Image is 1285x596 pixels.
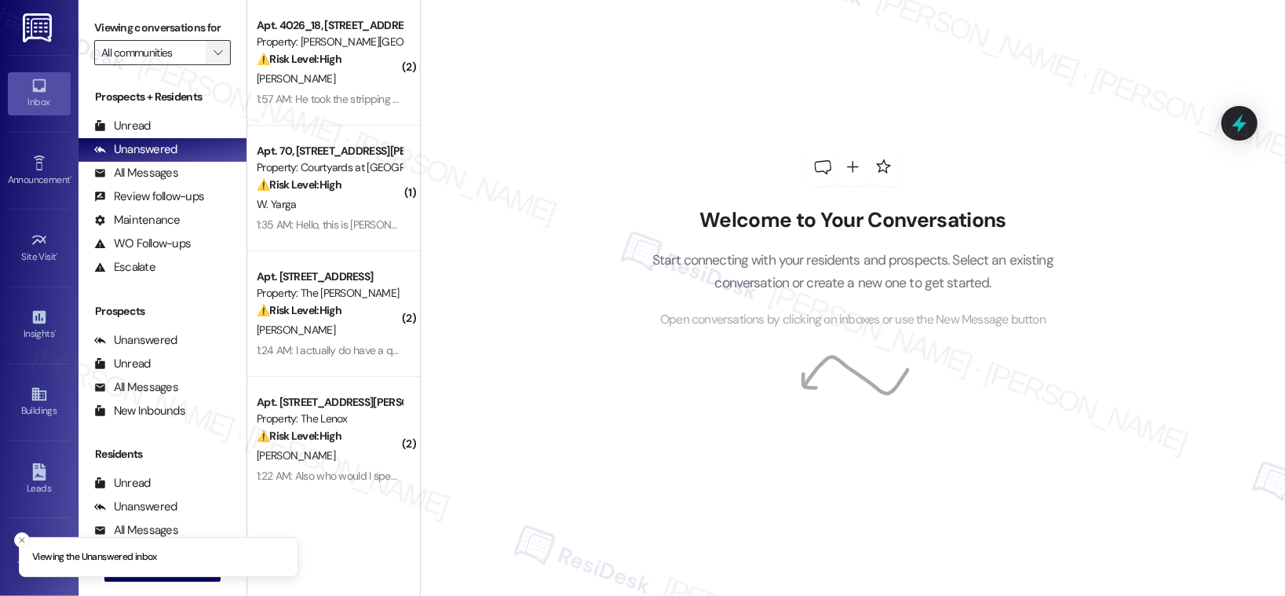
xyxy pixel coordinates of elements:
[94,212,181,229] div: Maintenance
[94,236,191,252] div: WO Follow-ups
[57,249,59,260] span: •
[8,304,71,346] a: Insights •
[78,446,246,463] div: Residents
[94,499,177,515] div: Unanswered
[257,34,402,50] div: Property: [PERSON_NAME][GEOGRAPHIC_DATA][PERSON_NAME]
[257,71,335,86] span: [PERSON_NAME]
[257,448,335,463] span: [PERSON_NAME]
[78,89,246,105] div: Prospects + Residents
[257,411,402,427] div: Property: The Lenox
[23,13,55,42] img: ResiDesk Logo
[257,159,402,176] div: Property: Courtyards at [GEOGRAPHIC_DATA]
[257,323,335,337] span: [PERSON_NAME]
[257,92,1182,106] div: 1:57 AM: He took the stripping around the door off and my question is if hes coming back to put i...
[8,459,71,501] a: Leads
[257,429,341,443] strong: ⚠️ Risk Level: High
[94,403,185,419] div: New Inbounds
[257,143,402,159] div: Apt. 70, [STREET_ADDRESS][PERSON_NAME]
[257,469,479,483] div: 1:22 AM: Also who would I speak to about this fee
[629,208,1078,233] h2: Welcome to Your Conversations
[8,536,71,578] a: Templates •
[257,303,341,317] strong: ⚠️ Risk Level: High
[257,269,402,285] div: Apt. [STREET_ADDRESS]
[94,259,155,276] div: Escalate
[257,17,402,34] div: Apt. 4026_18, [STREET_ADDRESS]
[94,379,178,396] div: All Messages
[257,285,402,302] div: Property: The [PERSON_NAME]
[257,394,402,411] div: Apt. [STREET_ADDRESS][PERSON_NAME]
[101,40,206,65] input: All communities
[14,532,30,548] button: Close toast
[94,165,178,181] div: All Messages
[94,118,151,134] div: Unread
[257,52,341,66] strong: ⚠️ Risk Level: High
[629,249,1078,294] p: Start connecting with your residents and prospects. Select an existing conversation or create a n...
[78,303,246,320] div: Prospects
[94,522,178,539] div: All Messages
[70,172,72,183] span: •
[214,46,222,59] i: 
[94,332,177,349] div: Unanswered
[8,227,71,269] a: Site Visit •
[94,356,151,372] div: Unread
[257,177,341,192] strong: ⚠️ Risk Level: High
[257,197,296,211] span: W. Yarga
[94,16,231,40] label: Viewing conversations for
[8,72,71,115] a: Inbox
[54,326,57,337] span: •
[660,310,1046,330] span: Open conversations by clicking on inboxes or use the New Message button
[32,550,157,565] p: Viewing the Unanswered inbox
[94,475,151,492] div: Unread
[94,141,177,158] div: Unanswered
[94,188,204,205] div: Review follow-ups
[8,381,71,423] a: Buildings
